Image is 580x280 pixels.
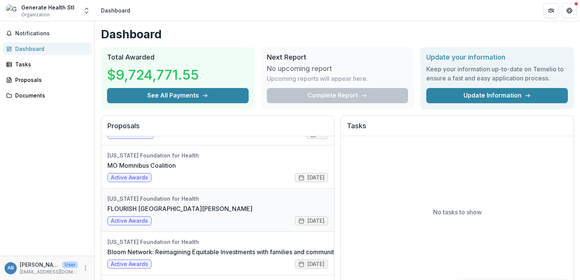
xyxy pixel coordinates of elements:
[20,269,78,275] p: [EMAIL_ADDRESS][DOMAIN_NAME]
[347,122,567,136] h2: Tasks
[267,53,408,61] h2: Next Report
[6,5,18,17] img: Generate Health Stl
[562,3,577,18] button: Get Help
[20,261,59,269] p: [PERSON_NAME]
[98,5,133,16] nav: breadcrumb
[3,74,91,86] a: Proposals
[15,30,88,37] span: Notifications
[15,91,85,99] div: Documents
[107,53,249,61] h2: Total Awarded
[15,76,85,84] div: Proposals
[3,58,91,71] a: Tasks
[426,64,568,83] h3: Keep your information up-to-date on Temelio to ensure a fast and easy application process.
[267,64,332,73] h3: No upcoming report
[426,88,568,103] a: Update Information
[15,60,85,68] div: Tasks
[3,89,91,102] a: Documents
[107,204,252,213] a: FLOURISH [GEOGRAPHIC_DATA][PERSON_NAME]
[101,27,574,41] h1: Dashboard
[15,45,85,53] div: Dashboard
[107,247,380,256] a: Bloom Network: Reimagining Equitable Investments with families and communities to FLOURISH
[8,266,14,271] div: Anna Bilyeu
[3,27,91,39] button: Notifications
[433,208,482,217] p: No tasks to show
[267,74,368,83] p: Upcoming reports will appear here.
[107,122,328,136] h2: Proposals
[81,264,90,273] button: More
[426,53,568,61] h2: Update your information
[62,261,78,268] p: User
[107,161,176,170] a: MO Momnibus Coalition
[81,3,92,18] button: Open entity switcher
[21,11,50,18] span: Organization
[101,6,130,14] div: Dashboard
[21,3,74,11] div: Generate Health Stl
[544,3,559,18] button: Partners
[3,42,91,55] a: Dashboard
[107,64,199,85] h3: $9,724,771.55
[107,88,249,103] button: See All Payments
